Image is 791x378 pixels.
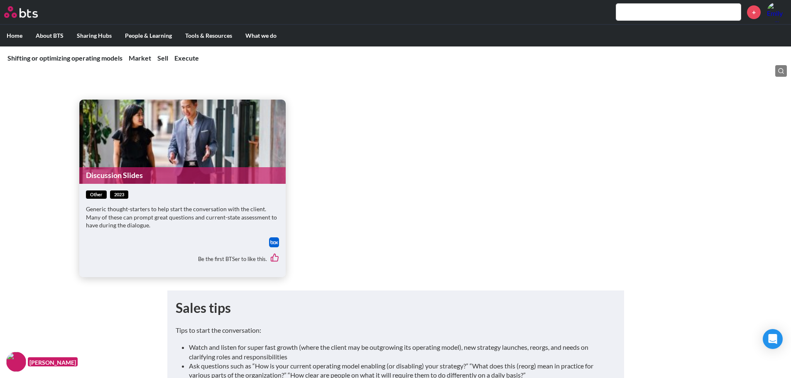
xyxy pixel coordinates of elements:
h1: Sales tips [176,299,616,317]
p: Generic thought-starters to help start the conversation with the client. Many of these can prompt... [86,205,279,229]
a: Profile [767,2,787,22]
p: Tips to start the conversation: [176,326,616,335]
span: 2023 [110,190,128,199]
img: BTS Logo [4,6,38,18]
div: Open Intercom Messenger [763,329,783,349]
label: Sharing Hubs [70,25,118,46]
span: other [86,190,107,199]
label: People & Learning [118,25,179,46]
label: What we do [239,25,283,46]
label: Tools & Resources [179,25,239,46]
li: Watch and listen for super fast growth (where the client may be outgrowing its operating model), ... [189,343,609,361]
img: Emily Ramdhany [767,2,787,22]
div: Be the first BTSer to like this. [86,247,279,271]
a: Market [129,54,151,62]
a: Discussion Slides [79,167,286,183]
a: Download file from Box [269,237,279,247]
img: Box logo [269,237,279,247]
a: Shifting or optimizing operating models [7,54,122,62]
a: Go home [4,6,53,18]
a: + [747,5,761,19]
a: Execute [174,54,199,62]
img: F [6,352,26,372]
a: Sell [157,54,168,62]
figcaption: [PERSON_NAME] [28,357,78,367]
label: About BTS [29,25,70,46]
